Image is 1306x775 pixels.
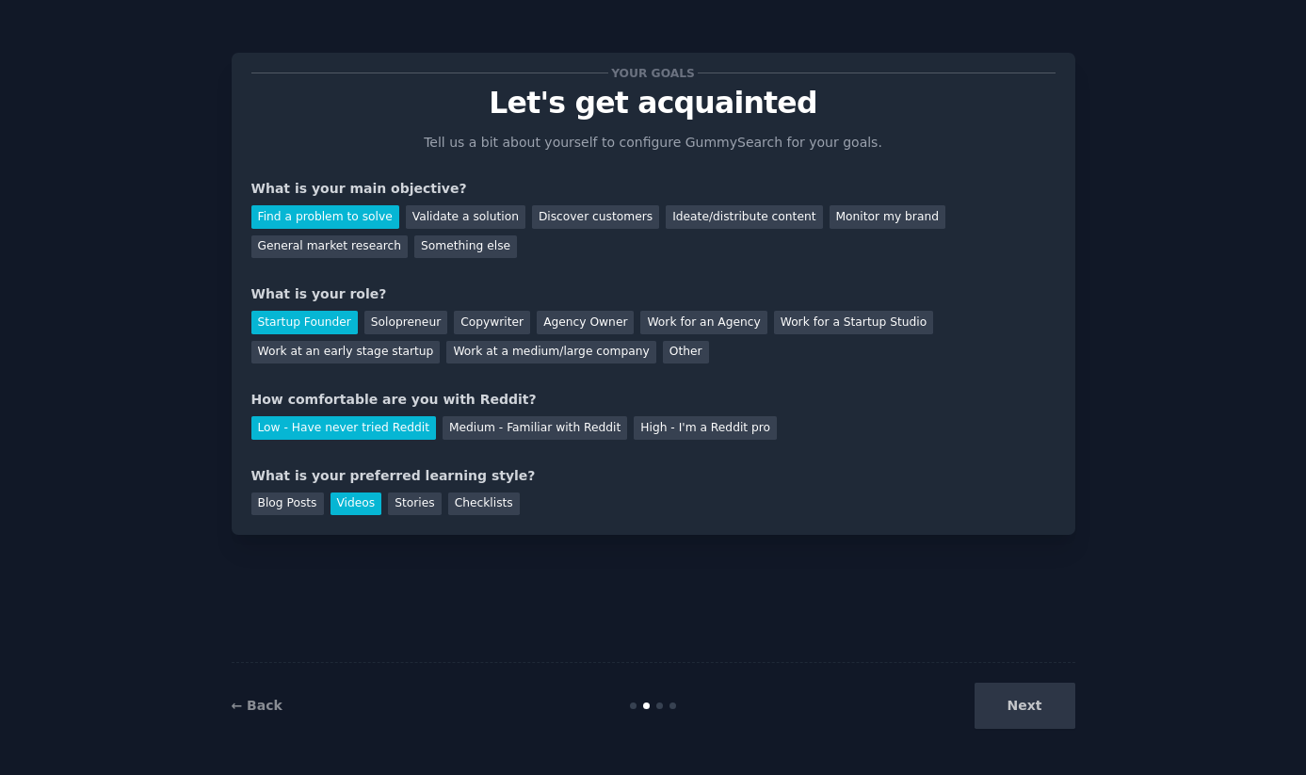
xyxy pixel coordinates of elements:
[454,311,530,334] div: Copywriter
[532,205,659,229] div: Discover customers
[663,341,709,364] div: Other
[251,284,1056,304] div: What is your role?
[666,205,822,229] div: Ideate/distribute content
[406,205,525,229] div: Validate a solution
[251,205,399,229] div: Find a problem to solve
[331,492,382,516] div: Videos
[251,492,324,516] div: Blog Posts
[608,63,699,83] span: Your goals
[388,492,441,516] div: Stories
[251,466,1056,486] div: What is your preferred learning style?
[232,698,282,713] a: ← Back
[537,311,634,334] div: Agency Owner
[640,311,766,334] div: Work for an Agency
[251,235,409,259] div: General market research
[251,87,1056,120] p: Let's get acquainted
[364,311,447,334] div: Solopreneur
[251,311,358,334] div: Startup Founder
[414,235,517,259] div: Something else
[251,341,441,364] div: Work at an early stage startup
[634,416,777,440] div: High - I'm a Reddit pro
[446,341,655,364] div: Work at a medium/large company
[443,416,627,440] div: Medium - Familiar with Reddit
[251,416,436,440] div: Low - Have never tried Reddit
[251,390,1056,410] div: How comfortable are you with Reddit?
[448,492,520,516] div: Checklists
[774,311,933,334] div: Work for a Startup Studio
[830,205,945,229] div: Monitor my brand
[416,133,891,153] p: Tell us a bit about yourself to configure GummySearch for your goals.
[251,179,1056,199] div: What is your main objective?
